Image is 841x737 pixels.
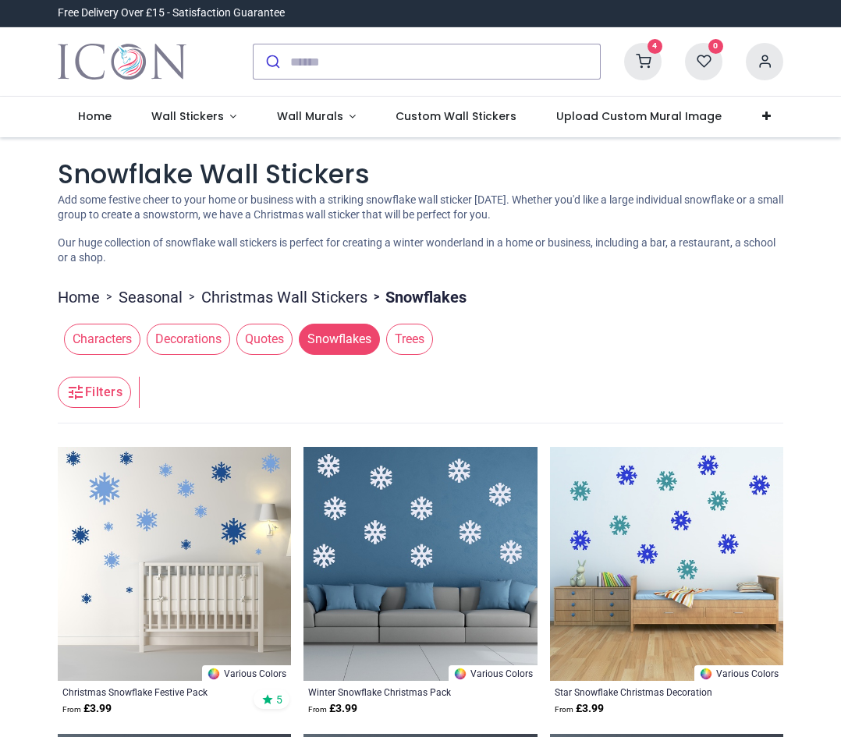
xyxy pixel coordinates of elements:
[367,289,385,305] span: >
[308,705,327,714] span: From
[550,447,783,680] img: Star Snowflake Christmas Decoration Wall Sticker Pack
[555,701,604,717] strong: £ 3.99
[58,286,100,308] a: Home
[699,667,713,681] img: Color Wheel
[556,108,722,124] span: Upload Custom Mural Image
[58,236,783,266] p: Our huge collection of snowflake wall stickers is perfect for creating a winter wonderland in a h...
[151,108,224,124] span: Wall Stickers
[380,324,433,355] button: Trees
[555,686,734,698] a: Star Snowflake Christmas Decoration Pack
[303,447,537,680] img: Winter Snowflake Christmas Wall Sticker Pack
[58,156,783,193] h1: Snowflake Wall Stickers
[147,324,230,355] span: Decorations
[58,447,291,680] img: Christmas Snowflake Festive Wall Sticker Pack
[131,97,257,137] a: Wall Stickers
[396,108,516,124] span: Custom Wall Stickers
[386,324,433,355] span: Trees
[62,705,81,714] span: From
[257,97,376,137] a: Wall Murals
[64,324,140,355] span: Characters
[62,701,112,717] strong: £ 3.99
[276,693,282,707] span: 5
[58,40,186,83] img: Icon Wall Stickers
[183,289,201,305] span: >
[555,705,573,714] span: From
[140,324,230,355] button: Decorations
[100,289,119,305] span: >
[230,324,293,355] button: Quotes
[694,665,783,681] a: Various Colors
[624,55,662,67] a: 4
[456,5,783,21] iframe: Customer reviews powered by Trustpilot
[293,324,380,355] button: Snowflakes
[201,286,367,308] a: Christmas Wall Stickers
[58,5,285,21] div: Free Delivery Over £15 - Satisfaction Guarantee
[58,193,783,223] p: Add some festive cheer to your home or business with a striking snowflake wall sticker [DATE]. Wh...
[299,324,380,355] span: Snowflakes
[453,667,467,681] img: Color Wheel
[648,39,662,54] sup: 4
[308,686,488,698] a: Winter Snowflake Christmas Pack
[58,377,131,408] button: Filters
[58,40,186,83] a: Logo of Icon Wall Stickers
[254,44,290,79] button: Submit
[207,667,221,681] img: Color Wheel
[236,324,293,355] span: Quotes
[308,701,357,717] strong: £ 3.99
[58,324,140,355] button: Characters
[62,686,242,698] a: Christmas Snowflake Festive Pack
[202,665,291,681] a: Various Colors
[78,108,112,124] span: Home
[449,665,538,681] a: Various Colors
[685,55,722,67] a: 0
[119,286,183,308] a: Seasonal
[708,39,723,54] sup: 0
[367,286,467,308] li: Snowflakes
[277,108,343,124] span: Wall Murals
